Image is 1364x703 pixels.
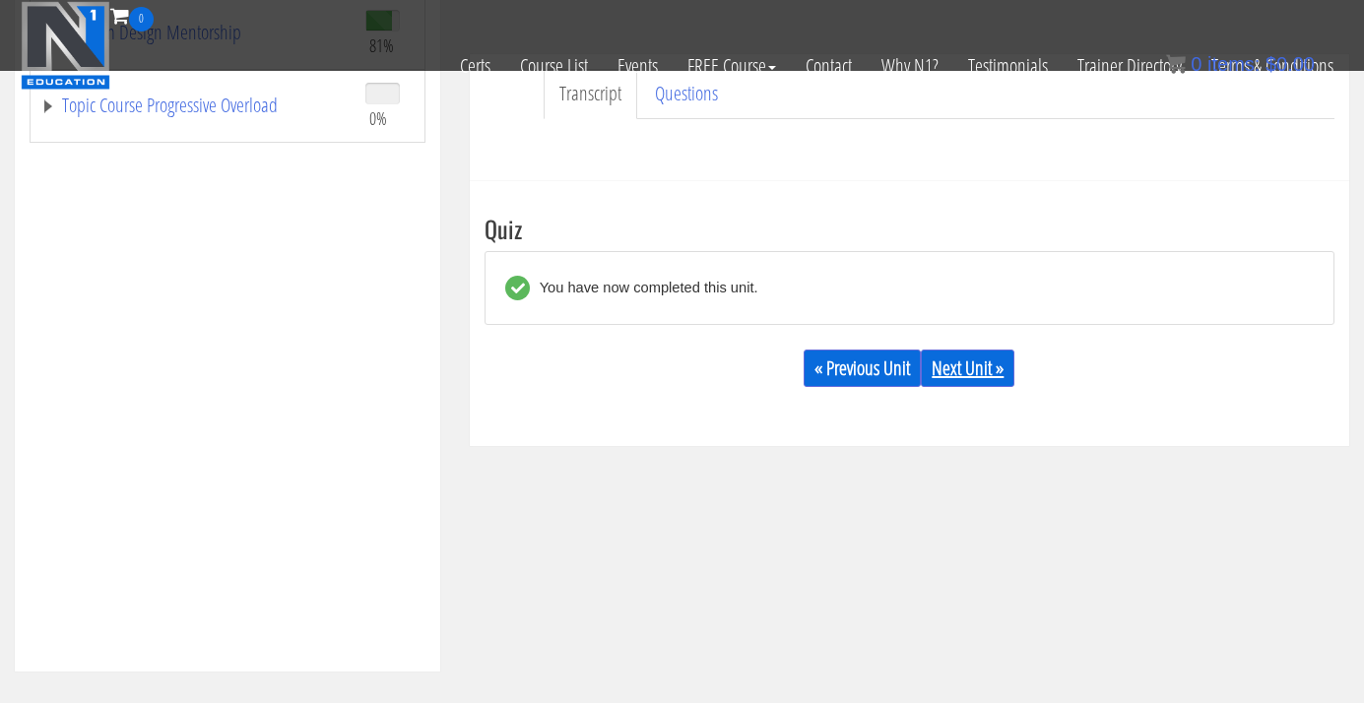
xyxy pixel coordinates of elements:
[1166,54,1186,74] img: icon11.png
[505,32,603,100] a: Course List
[804,350,921,387] a: « Previous Unit
[921,350,1014,387] a: Next Unit »
[1207,53,1260,75] span: items:
[1266,53,1315,75] bdi: 0.00
[21,1,110,90] img: n1-education
[603,32,673,100] a: Events
[673,32,791,100] a: FREE Course
[1197,32,1348,100] a: Terms & Conditions
[485,216,1334,241] h3: Quiz
[445,32,505,100] a: Certs
[1063,32,1197,100] a: Trainer Directory
[867,32,953,100] a: Why N1?
[129,7,154,32] span: 0
[530,276,758,300] div: You have now completed this unit.
[40,96,346,115] a: Topic Course Progressive Overload
[1166,53,1315,75] a: 0 items: $0.00
[1266,53,1276,75] span: $
[791,32,867,100] a: Contact
[369,107,387,129] span: 0%
[110,2,154,29] a: 0
[1191,53,1202,75] span: 0
[953,32,1063,100] a: Testimonials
